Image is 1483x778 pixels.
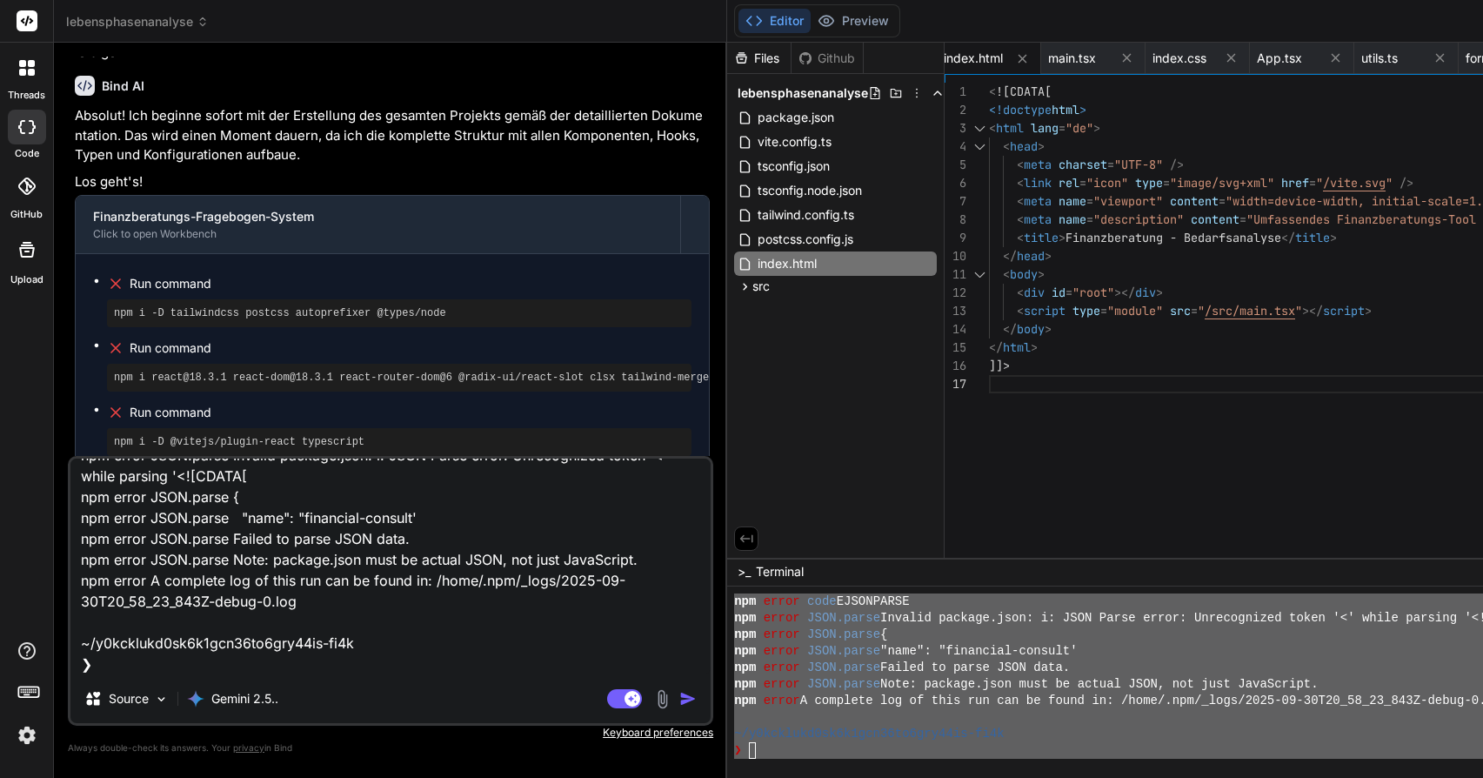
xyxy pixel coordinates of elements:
[1295,230,1330,245] span: title
[1024,303,1065,319] span: script
[66,13,209,30] span: lebensphasenanalyse
[807,594,837,610] span: code
[945,174,966,192] div: 6
[1065,230,1281,245] span: Finanzberatung - Bedarfsanalyse
[1386,175,1393,191] span: "
[211,690,278,708] p: Gemini 2.5..
[880,676,1319,693] span: Note: package.json must be actual JSON, not just JavaScript.
[756,180,864,201] span: tsconfig.node.json
[1079,175,1086,191] span: =
[1017,175,1024,191] span: <
[109,690,149,708] p: Source
[1024,211,1052,227] span: meta
[1302,303,1323,319] span: ></
[68,726,713,740] p: Keyboard preferences
[1003,248,1017,264] span: </
[764,693,800,709] span: error
[734,676,756,693] span: npm
[1086,193,1093,209] span: =
[102,77,144,95] h6: Bind AI
[93,227,663,241] div: Click to open Workbench
[1065,285,1072,300] span: =
[1024,285,1045,300] span: div
[1017,211,1024,227] span: <
[1031,120,1059,136] span: lang
[1323,175,1386,191] span: /vite.svg
[945,101,966,119] div: 2
[945,339,966,357] div: 15
[1191,303,1198,319] span: =
[70,459,711,674] textarea: npm run dev npm error code EJSONPARSE npm error JSON.parse Invalid package.json: i: JSON Parse er...
[996,120,1024,136] span: html
[1365,303,1372,319] span: >
[1257,50,1302,67] span: App.tsx
[1038,266,1045,282] span: >
[1170,303,1191,319] span: src
[764,610,800,627] span: error
[807,660,880,676] span: JSON.parse
[1003,138,1010,154] span: <
[1024,193,1052,209] span: meta
[130,339,691,357] span: Run command
[1323,303,1365,319] span: script
[679,690,697,708] img: icon
[1170,175,1274,191] span: "image/svg+xml"
[945,83,966,101] div: 1
[738,9,811,33] button: Editor
[837,594,910,610] span: EJSONPARSE
[734,726,1005,742] span: ~/y0kcklukd0sk6k1gcn36to6gry44is-fi4k
[1152,50,1206,67] span: index.css
[1135,175,1163,191] span: type
[1010,138,1038,154] span: head
[756,156,832,177] span: tsconfig.json
[75,106,710,165] p: Absolut! Ich beginne sofort mit der Erstellung des gesamten Projekts gemäß der detaillierten Doku...
[1281,175,1309,191] span: href
[880,643,1078,660] span: "name": "financial-consult'
[807,676,880,693] span: JSON.parse
[1316,175,1323,191] span: "
[1239,211,1246,227] span: =
[1003,339,1031,355] span: html
[114,306,685,320] pre: npm i -D tailwindcss postcss autoprefixer @types/node
[945,302,966,320] div: 13
[968,137,991,156] div: Click to collapse the range.
[130,275,691,292] span: Run command
[1295,303,1302,319] span: "
[8,88,45,103] label: threads
[1072,303,1100,319] span: type
[1003,266,1010,282] span: <
[1031,339,1038,355] span: >
[1156,285,1163,300] span: >
[1059,193,1086,209] span: name
[75,172,710,192] p: Los geht's!
[880,627,887,643] span: {
[1017,248,1045,264] span: head
[945,357,966,375] div: 16
[734,627,756,643] span: npm
[756,205,856,225] span: tailwind.config.ts
[1010,266,1038,282] span: body
[1163,175,1170,191] span: =
[1093,211,1184,227] span: "description"
[10,207,43,222] label: GitHub
[756,229,855,250] span: postcss.config.js
[756,131,833,152] span: vite.config.ts
[1052,102,1079,117] span: html
[945,284,966,302] div: 12
[880,660,1070,676] span: Failed to parse JSON data.
[1017,230,1024,245] span: <
[734,660,756,676] span: npm
[10,272,43,287] label: Upload
[1024,230,1059,245] span: title
[945,247,966,265] div: 10
[1059,157,1107,172] span: charset
[734,643,756,660] span: npm
[1170,193,1219,209] span: content
[1086,211,1093,227] span: =
[1100,303,1107,319] span: =
[756,563,804,580] span: Terminal
[1205,303,1295,319] span: /src/main.tsx
[1003,321,1017,337] span: </
[1038,138,1045,154] span: >
[114,371,685,385] pre: npm i react@18.3.1 react-dom@18.3.1 react-router-dom@6 @radix-ui/react-slot clsx tailwind-merge c...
